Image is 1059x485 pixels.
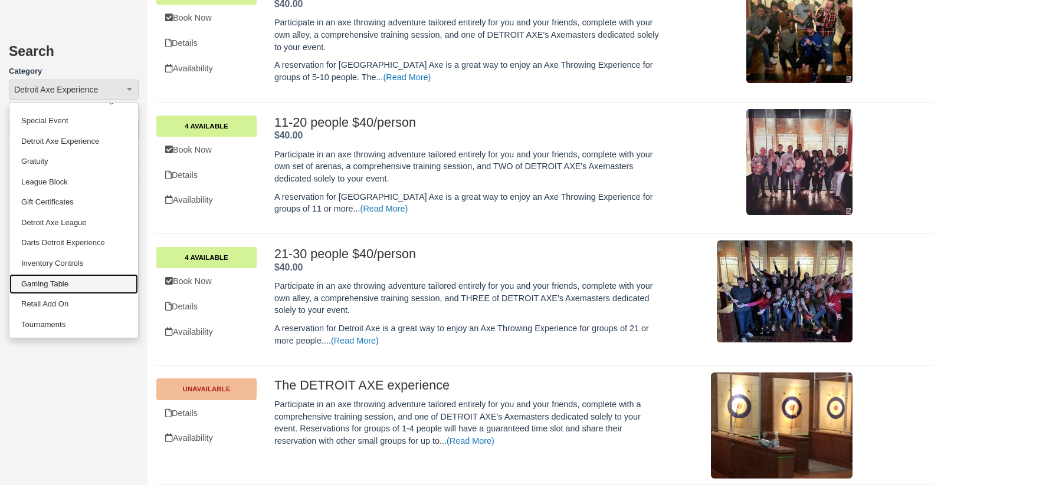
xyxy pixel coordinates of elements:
a: (Read More) [383,72,431,82]
a: 4 Available [156,116,257,137]
img: M9-1 [711,372,853,479]
a: Availability [156,57,257,81]
h2: Search [9,44,139,66]
a: Unavailable. [156,426,257,450]
p: Participate in an axe throwing adventure tailored entirely for you and your friends, complete wit... [274,17,660,53]
h2: 21-30 people $40/person [274,247,660,261]
a: Details [156,401,257,425]
strong: Price: $40 [274,262,303,272]
a: Detroit Axe Experience [9,131,138,152]
a: Special Event [9,111,138,131]
button: Detroit Axe Experience [9,80,139,100]
span: $40.00 [274,130,303,140]
a: (Read More) [360,204,408,213]
a: Inventory Controls [9,253,138,274]
label: Category [9,66,139,77]
a: Details [156,163,257,187]
a: Gift Certificates [9,192,138,213]
a: Availability [156,320,257,344]
h2: 11-20 people $40/person [274,116,660,130]
a: Gratuity [9,151,138,172]
a: Book Now [156,269,257,293]
a: (Read More) [331,336,379,345]
a: Book Now [156,138,257,162]
p: A reservation for Detroit Axe is a great way to enjoy an Axe Throwing Experience for groups of 21... [274,322,660,347]
strong: Price: $40 [274,130,303,140]
a: League Block [9,172,138,193]
a: Unavailable [156,378,257,400]
img: M140-1 [746,109,853,215]
p: Participate in an axe throwing adventure tailored entirely for you and your friends, complete wit... [274,149,660,185]
a: Retail Add On [9,294,138,315]
a: Darts Detroit Experience [9,233,138,253]
span: Detroit Axe Experience [14,84,98,95]
a: Book Now [156,6,257,30]
a: Tournaments [9,315,138,335]
img: M178-1 [717,240,853,342]
a: Details [156,31,257,55]
a: 4 Available [156,247,257,268]
span: $40.00 [274,262,303,272]
a: Gaming Table [9,274,138,295]
p: A reservation for [GEOGRAPHIC_DATA] Axe is a great way to enjoy an Axe Throwing Experience for gr... [274,191,660,215]
h2: The DETROIT AXE experience [274,378,660,392]
p: Participate in an axe throwing adventure tailored entirely for you and your friends, complete wit... [274,280,660,316]
a: (Read More) [447,436,494,446]
a: Detroit Axe League [9,213,138,233]
a: Availability [156,188,257,212]
a: Details [156,295,257,319]
p: A reservation for [GEOGRAPHIC_DATA] Axe is a great way to enjoy an Axe Throwing Experience for gr... [274,59,660,83]
p: Participate in an axe throwing adventure tailored entirely for you and your friends, complete wit... [274,398,660,447]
